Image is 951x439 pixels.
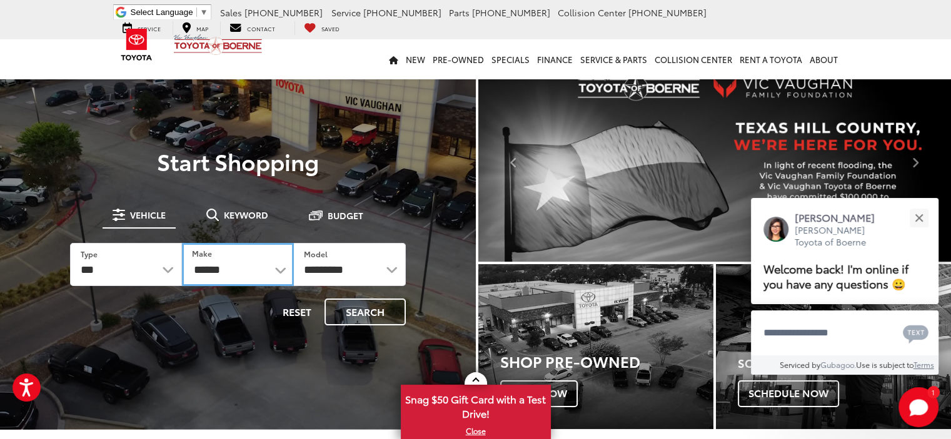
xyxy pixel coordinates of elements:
svg: Text [903,323,928,343]
span: Budget [328,211,363,220]
p: [PERSON_NAME] Toyota of Boerne [795,224,887,249]
span: Welcome back! I'm online if you have any questions 😀 [763,260,908,292]
p: Start Shopping [53,149,423,174]
button: Search [325,298,406,325]
a: Contact [220,21,284,35]
a: Specials [488,39,533,79]
span: [PHONE_NUMBER] [244,6,323,19]
span: ​ [196,7,197,17]
a: Select Language​ [131,7,208,17]
a: Service & Parts: Opens in a new tab [576,39,651,79]
a: Finance [533,39,576,79]
button: Click to view next picture. [880,87,951,237]
span: Serviced by [780,359,820,370]
a: Service [113,21,170,35]
span: [PHONE_NUMBER] [628,6,707,19]
span: ▼ [200,7,208,17]
a: Schedule Service Schedule Now [716,264,951,428]
a: Map [173,21,218,35]
a: Pre-Owned [429,39,488,79]
button: Close [905,204,932,231]
h4: Schedule Service [738,357,951,370]
button: Reset [272,298,322,325]
span: Select Language [131,7,193,17]
label: Make [192,248,212,259]
span: Saved [321,24,340,32]
a: Rent a Toyota [736,39,806,79]
span: Use is subject to [856,359,913,370]
span: Vehicle [130,210,166,219]
span: [PHONE_NUMBER] [363,6,441,19]
label: Model [304,249,328,259]
a: Collision Center [651,39,736,79]
a: Terms [913,359,934,370]
img: Vic Vaughan Toyota of Boerne [173,34,263,56]
span: Keyword [224,210,268,219]
a: Home [385,39,402,79]
label: Type [81,249,98,259]
div: Toyota [716,264,951,428]
div: Close[PERSON_NAME][PERSON_NAME] Toyota of BoerneWelcome back! I'm online if you have any question... [751,198,938,375]
div: Toyota [478,264,713,428]
span: Parts [449,6,470,19]
p: [PERSON_NAME] [795,210,887,224]
h3: Shop Pre-Owned [500,353,713,369]
button: Chat with SMS [899,318,932,347]
span: Service [331,6,361,19]
a: Gubagoo. [820,359,856,370]
img: Toyota [113,24,160,65]
span: Schedule Now [738,380,839,407]
a: About [806,39,842,79]
a: New [402,39,429,79]
a: My Saved Vehicles [294,21,349,35]
span: [PHONE_NUMBER] [472,6,550,19]
span: Snag $50 Gift Card with a Test Drive! [402,386,550,424]
button: Click to view previous picture. [478,87,549,237]
a: Shop Pre-Owned Shop Now [478,264,713,428]
span: Collision Center [558,6,626,19]
span: 1 [932,389,935,395]
button: Toggle Chat Window [898,387,938,427]
span: Sales [220,6,242,19]
textarea: Type your message [751,310,938,355]
svg: Start Chat [898,387,938,427]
